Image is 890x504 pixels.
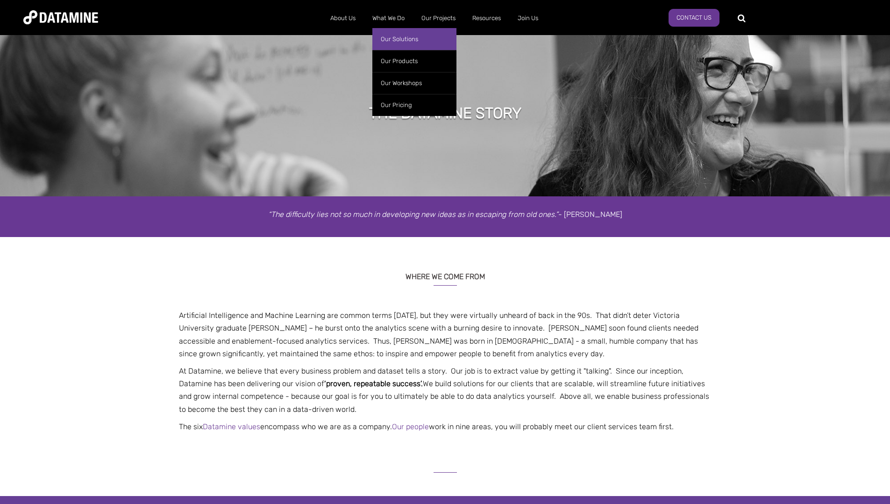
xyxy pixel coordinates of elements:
a: Contact Us [669,9,719,27]
a: Our people [392,422,429,431]
p: At Datamine, we believe that every business problem and dataset tells a story. Our job is to extr... [172,365,719,416]
a: Our Products [372,50,456,72]
p: - [PERSON_NAME] [172,208,719,221]
a: About Us [322,6,364,30]
h1: THE DATAMINE STORY [369,103,521,123]
a: Our Pricing [372,94,456,116]
em: “The difficulty lies not so much in developing new ideas as in escaping from old ones.” [268,210,558,219]
img: Datamine [23,10,98,24]
a: Join Us [509,6,547,30]
a: Resources [464,6,509,30]
p: The six encompass who we are as a company. work in nine areas, you will probably meet our client ... [172,420,719,433]
h3: WHERE WE COME FROM [172,260,719,286]
span: ‘proven, repeatable success’. [324,379,423,388]
a: What We Do [364,6,413,30]
a: Our Solutions [372,28,456,50]
p: Artificial Intelligence and Machine Learning are common terms [DATE], but they were virtually unh... [172,309,719,360]
a: Our Workshops [372,72,456,94]
a: Datamine values [203,422,260,431]
a: Our Projects [413,6,464,30]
